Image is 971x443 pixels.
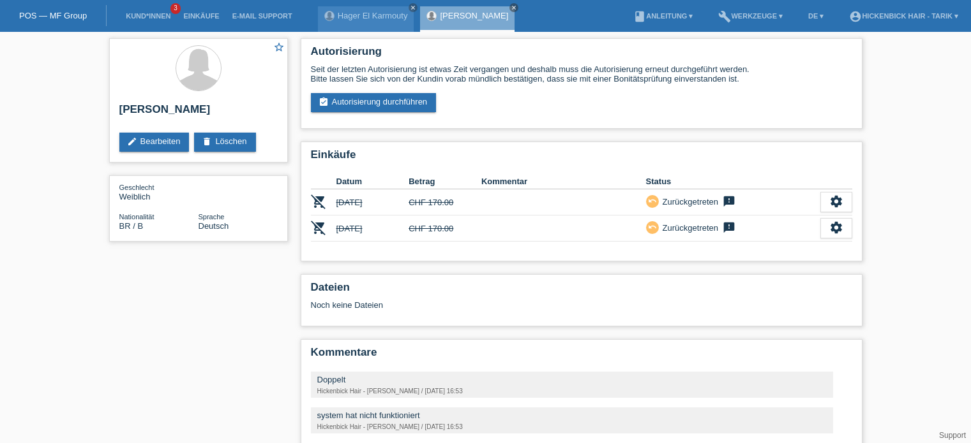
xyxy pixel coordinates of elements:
[19,11,87,20] a: POS — MF Group
[311,220,326,235] i: POSP00025317
[311,281,852,300] h2: Dateien
[648,222,657,231] i: undo
[317,388,827,395] div: Hickenbick Hair - [PERSON_NAME] / [DATE] 16:53
[311,300,701,310] div: Noch keine Dateien
[177,12,225,20] a: Einkäufe
[311,346,852,365] h2: Kommentare
[119,12,177,20] a: Kund*innen
[170,3,181,14] span: 3
[336,174,409,189] th: Datum
[633,10,646,23] i: book
[849,10,862,23] i: account_circle
[409,215,481,242] td: CHF 170.00
[319,97,329,107] i: assignment_turned_in
[939,431,966,440] a: Support
[659,221,718,235] div: Zurückgetreten
[627,12,699,20] a: bookAnleitung ▾
[273,41,285,55] a: star_border
[317,375,827,384] div: Doppelt
[648,196,657,205] i: undo
[440,11,508,20] a: [PERSON_NAME]
[311,45,852,64] h2: Autorisierung
[311,64,852,84] div: Seit der letzten Autorisierung ist etwas Zeit vergangen und deshalb muss die Autorisierung erneut...
[481,174,646,189] th: Kommentar
[509,3,518,12] a: close
[336,189,409,215] td: [DATE]
[646,174,820,189] th: Status
[119,103,278,122] h2: [PERSON_NAME]
[119,182,199,201] div: Weiblich
[829,194,843,208] i: settings
[410,4,416,11] i: close
[119,184,154,191] span: Geschlecht
[721,195,737,208] i: feedback
[317,410,827,420] div: system hat nicht funktioniert
[311,194,326,209] i: POSP00025316
[409,189,481,215] td: CHF 170.00
[311,93,437,112] a: assignment_turned_inAutorisierung durchführen
[226,12,299,20] a: E-Mail Support
[194,133,255,152] a: deleteLöschen
[338,11,408,20] a: Hager El Karmouty
[843,12,965,20] a: account_circleHickenbick Hair - Tarik ▾
[311,149,852,168] h2: Einkäufe
[721,221,737,234] i: feedback
[802,12,830,20] a: DE ▾
[317,423,827,430] div: Hickenbick Hair - [PERSON_NAME] / [DATE] 16:53
[659,195,718,208] div: Zurückgetreten
[829,221,843,235] i: settings
[273,41,285,53] i: star_border
[199,213,225,221] span: Sprache
[119,221,144,231] span: Brasilien / B / 29.11.2021
[127,136,137,147] i: edit
[119,133,190,152] a: editBearbeiten
[511,4,517,11] i: close
[119,213,154,221] span: Nationalität
[409,3,418,12] a: close
[712,12,789,20] a: buildWerkzeuge ▾
[718,10,731,23] i: build
[202,136,212,147] i: delete
[336,215,409,242] td: [DATE]
[199,221,229,231] span: Deutsch
[409,174,481,189] th: Betrag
